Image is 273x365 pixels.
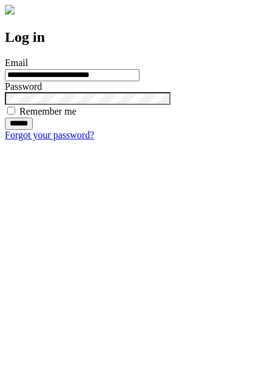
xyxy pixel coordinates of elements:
[5,29,268,45] h2: Log in
[19,106,76,116] label: Remember me
[5,81,42,92] label: Password
[5,58,28,68] label: Email
[5,130,94,140] a: Forgot your password?
[5,5,15,15] img: logo-4e3dc11c47720685a147b03b5a06dd966a58ff35d612b21f08c02c0306f2b779.png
